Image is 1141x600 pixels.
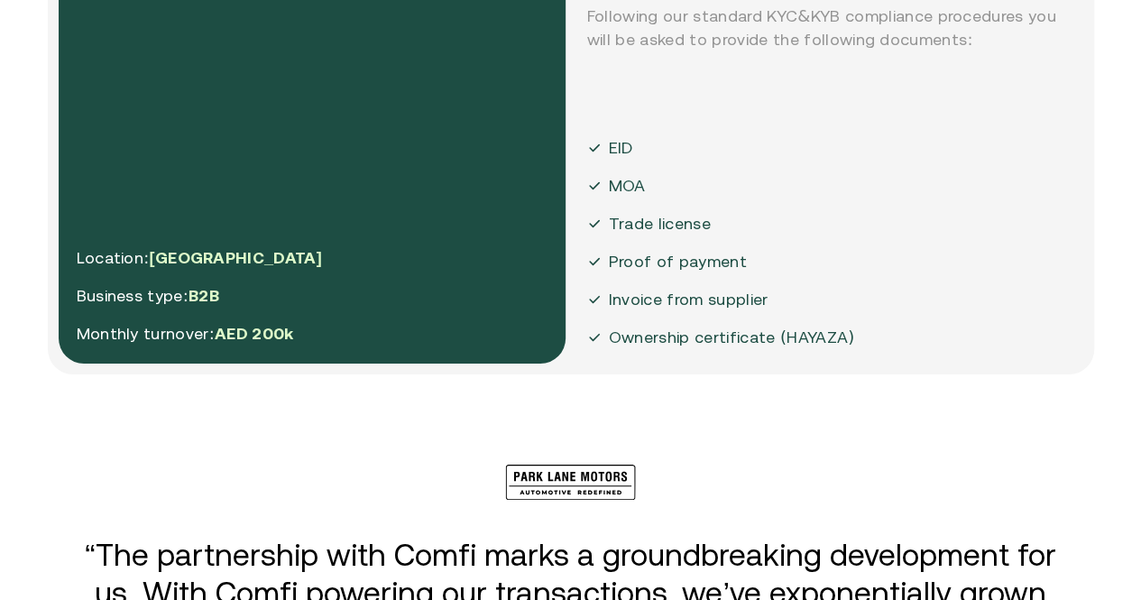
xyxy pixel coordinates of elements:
p: EID [609,136,633,160]
p: Following our standard KYC&KYB compliance procedures you will be asked to provide the following d... [587,5,1062,51]
img: Moa [587,141,602,155]
p: Location: [77,246,323,270]
p: Ownership certificate (HAYAZA) [609,326,855,349]
span: [GEOGRAPHIC_DATA] [149,248,322,267]
p: Trade license [609,212,711,235]
img: Moa [587,217,602,231]
span: B2B [189,286,219,305]
p: Proof of payment [609,250,747,273]
img: Moa [587,254,602,269]
img: Moa [587,292,602,307]
p: Invoice from supplier [609,288,768,311]
img: Moa [587,179,602,193]
span: AED 200k [215,324,294,343]
p: Business type: [77,284,323,308]
p: MOA [609,174,646,198]
img: Moa [587,330,602,345]
img: Bevarabia [505,465,636,500]
p: Monthly turnover: [77,322,323,346]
